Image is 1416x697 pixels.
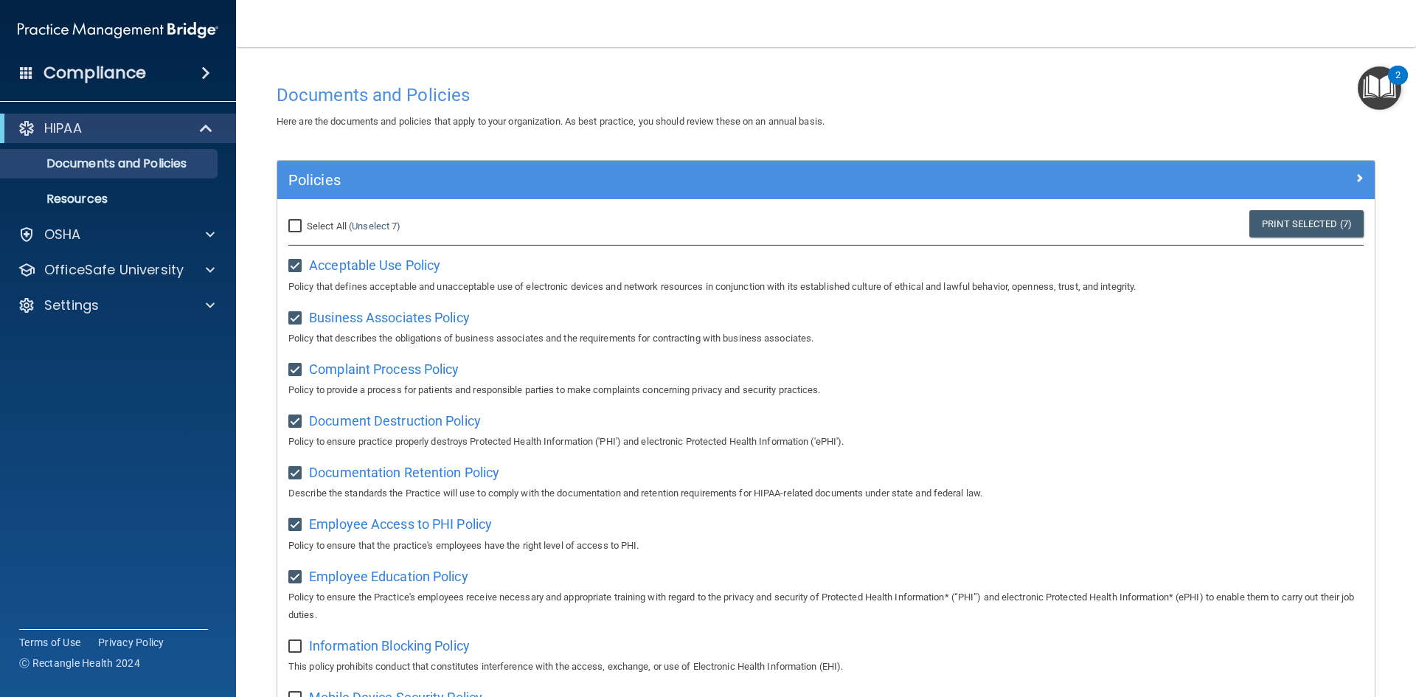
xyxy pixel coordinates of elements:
[10,156,211,171] p: Documents and Policies
[10,192,211,207] p: Resources
[288,278,1364,296] p: Policy that defines acceptable and unacceptable use of electronic devices and network resources i...
[18,261,215,279] a: OfficeSafe University
[18,15,218,45] img: PMB logo
[18,119,214,137] a: HIPAA
[44,297,99,314] p: Settings
[288,172,1089,188] h5: Policies
[309,361,459,377] span: Complaint Process Policy
[277,116,825,127] span: Here are the documents and policies that apply to your organization. As best practice, you should...
[1358,66,1401,110] button: Open Resource Center, 2 new notifications
[288,330,1364,347] p: Policy that describes the obligations of business associates and the requirements for contracting...
[288,485,1364,502] p: Describe the standards the Practice will use to comply with the documentation and retention requi...
[309,516,492,532] span: Employee Access to PHI Policy
[1395,75,1401,94] div: 2
[288,658,1364,676] p: This policy prohibits conduct that constitutes interference with the access, exchange, or use of ...
[44,226,81,243] p: OSHA
[288,537,1364,555] p: Policy to ensure that the practice's employees have the right level of access to PHI.
[288,433,1364,451] p: Policy to ensure practice properly destroys Protected Health Information ('PHI') and electronic P...
[44,63,146,83] h4: Compliance
[288,381,1364,399] p: Policy to provide a process for patients and responsible parties to make complaints concerning pr...
[307,221,347,232] span: Select All
[309,310,470,325] span: Business Associates Policy
[288,221,305,232] input: Select All (Unselect 7)
[349,221,400,232] a: (Unselect 7)
[309,257,440,273] span: Acceptable Use Policy
[309,413,481,429] span: Document Destruction Policy
[18,297,215,314] a: Settings
[277,86,1375,105] h4: Documents and Policies
[19,635,80,650] a: Terms of Use
[44,119,82,137] p: HIPAA
[309,465,499,480] span: Documentation Retention Policy
[98,635,164,650] a: Privacy Policy
[309,638,470,653] span: Information Blocking Policy
[288,589,1364,624] p: Policy to ensure the Practice's employees receive necessary and appropriate training with regard ...
[18,226,215,243] a: OSHA
[1249,210,1364,237] a: Print Selected (7)
[19,656,140,670] span: Ⓒ Rectangle Health 2024
[309,569,468,584] span: Employee Education Policy
[288,168,1364,192] a: Policies
[44,261,184,279] p: OfficeSafe University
